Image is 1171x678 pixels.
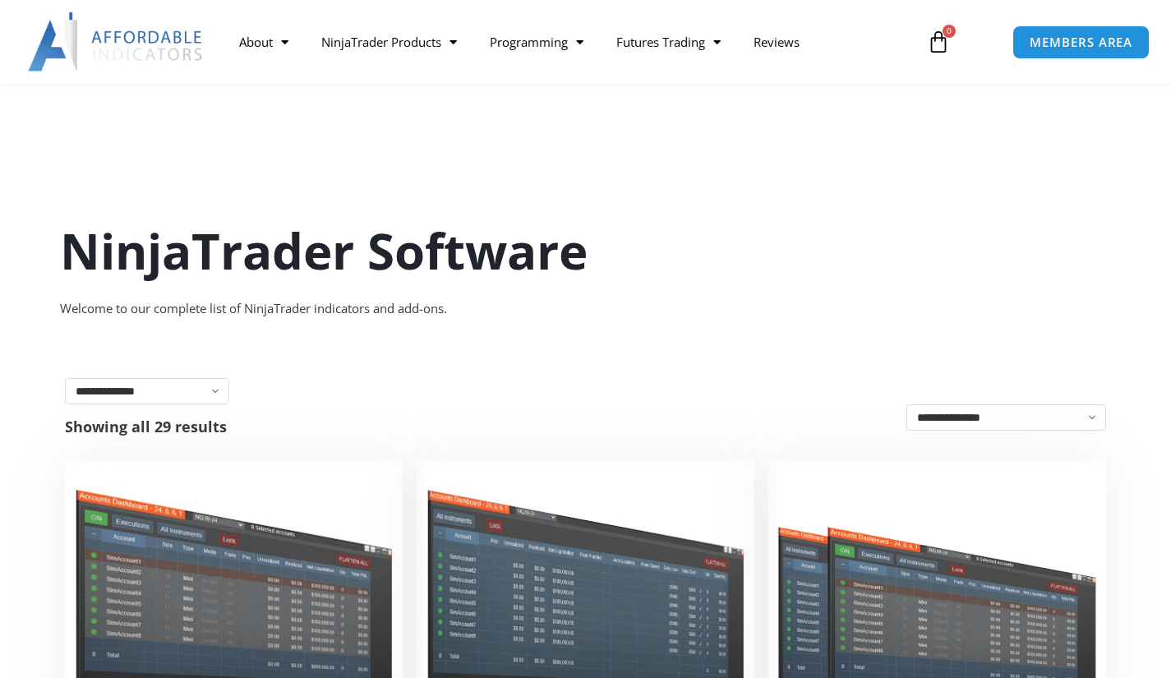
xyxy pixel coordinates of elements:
nav: Menu [223,23,914,61]
a: Reviews [737,23,816,61]
span: MEMBERS AREA [1030,36,1132,48]
div: Welcome to our complete list of NinjaTrader indicators and add-ons. [60,297,1112,321]
a: 0 [902,18,975,66]
span: 0 [943,25,956,38]
a: NinjaTrader Products [305,23,473,61]
h1: NinjaTrader Software [60,216,1112,285]
a: MEMBERS AREA [1012,25,1150,59]
select: Shop order [906,404,1106,431]
a: Futures Trading [600,23,737,61]
a: About [223,23,305,61]
a: Programming [473,23,600,61]
p: Showing all 29 results [65,419,227,434]
img: LogoAI | Affordable Indicators – NinjaTrader [28,12,205,71]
